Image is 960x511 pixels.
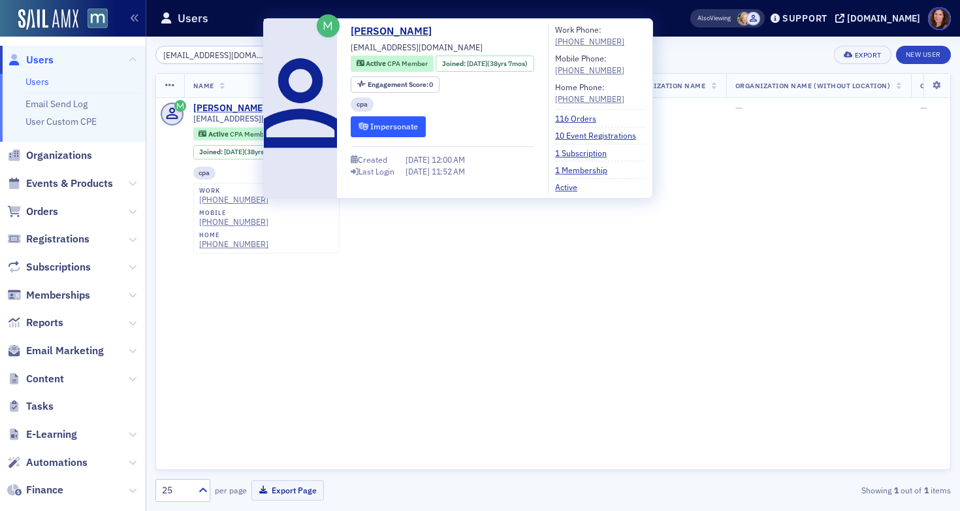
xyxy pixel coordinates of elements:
div: home [199,231,268,239]
a: [PHONE_NUMBER] [555,93,624,105]
img: SailAMX [88,8,108,29]
span: E-Learning [26,427,77,442]
span: Joined : [442,59,467,69]
div: work [199,187,268,195]
a: [PERSON_NAME] [351,24,441,39]
span: [DATE] [467,59,487,68]
div: Mobile Phone: [555,52,624,76]
div: Active: Active: CPA Member [351,56,434,72]
button: Export Page [251,480,324,501]
a: Email Send Log [25,98,88,110]
span: [EMAIL_ADDRESS][DOMAIN_NAME] [193,114,325,124]
span: Justin Chase [746,12,760,25]
span: Tasks [26,399,54,414]
div: Created [358,156,387,163]
span: Profile [928,7,951,30]
span: Joined : [199,148,224,156]
a: 1 Membership [555,164,617,176]
span: Email Marketing [26,344,104,358]
span: — [920,102,927,114]
span: [DATE] [224,147,244,156]
span: Orders [26,205,58,219]
a: 1 Subscription [555,147,616,159]
a: Finance [7,483,63,497]
div: Active: Active: CPA Member [193,127,276,140]
div: cpa [193,167,216,180]
div: 0 [368,81,434,88]
div: Home Phone: [555,81,624,105]
span: [DATE] [406,166,432,176]
a: [PHONE_NUMBER] [199,195,268,205]
span: Subscriptions [26,260,91,274]
div: Export [855,52,882,59]
a: Active CPA Member [357,59,428,69]
div: Support [782,12,827,24]
a: Active CPA Member [199,129,270,138]
div: 25 [162,484,191,497]
div: (38yrs 7mos) [224,148,285,156]
div: Work Phone: [555,24,624,48]
a: Content [7,372,64,386]
span: Memberships [26,288,90,303]
span: Active [366,59,387,68]
span: Organizations [26,148,92,163]
div: (38yrs 7mos) [467,59,528,69]
span: [EMAIL_ADDRESS][DOMAIN_NAME] [351,41,483,53]
a: [PHONE_NUMBER] [199,217,268,227]
a: SailAMX [18,9,78,30]
a: New User [896,46,951,64]
span: 11:52 AM [432,166,465,176]
strong: 1 [921,484,931,496]
span: Rebekah Olson [737,12,751,25]
span: Active [208,129,230,139]
span: 12:00 AM [432,154,465,165]
a: Orders [7,205,58,219]
a: [PHONE_NUMBER] [199,239,268,249]
div: Engagement Score: 0 [351,76,440,93]
a: 10 Event Registrations [555,129,646,141]
button: Export [834,46,891,64]
a: Events & Products [7,176,113,191]
a: Users [7,53,54,67]
div: [DOMAIN_NAME] [847,12,920,24]
a: Registrations [7,232,89,246]
span: — [735,102,743,114]
a: Users [25,76,49,88]
a: [PHONE_NUMBER] [555,64,624,76]
a: Memberships [7,288,90,303]
span: Content [26,372,64,386]
span: Users [26,53,54,67]
strong: 1 [891,484,901,496]
a: Organizations [7,148,92,163]
span: Name [193,81,214,90]
span: Engagement Score : [368,80,430,89]
h1: Users [178,10,208,26]
a: Tasks [7,399,54,414]
a: Active [555,181,587,193]
div: Showing out of items [695,484,951,496]
span: Viewing [697,14,731,23]
span: CPA Member [230,129,270,139]
span: Events & Products [26,176,113,191]
a: [PHONE_NUMBER] [555,35,624,47]
span: Finance [26,483,63,497]
label: per page [215,484,247,496]
input: Search… [155,46,280,64]
span: Automations [26,455,88,470]
span: Registrations [26,232,89,246]
div: Joined: 1987-01-05 00:00:00 [193,145,291,159]
span: CPA Member [387,59,428,68]
a: View Homepage [78,8,108,31]
button: Impersonate [351,116,426,137]
a: E-Learning [7,427,77,442]
a: [PERSON_NAME] [193,103,266,114]
div: Also [697,14,710,22]
div: cpa [351,97,374,112]
a: Automations [7,455,88,470]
